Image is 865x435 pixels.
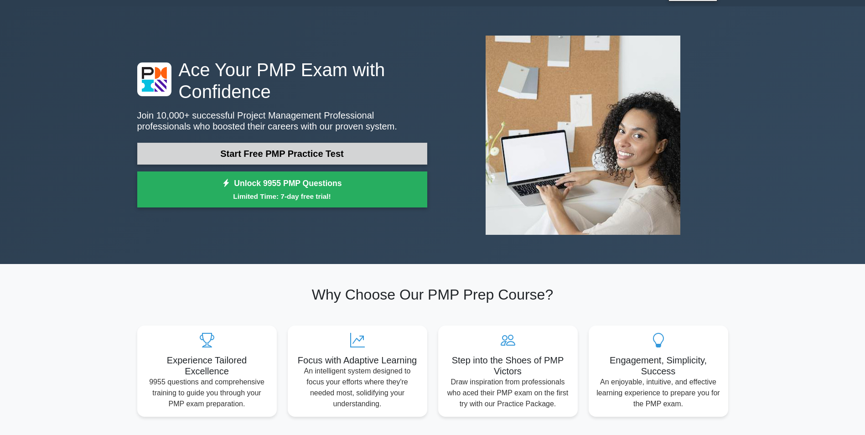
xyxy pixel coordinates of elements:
[295,366,420,409] p: An intelligent system designed to focus your efforts where they're needed most, solidifying your ...
[137,143,427,165] a: Start Free PMP Practice Test
[137,286,728,303] h2: Why Choose Our PMP Prep Course?
[445,377,570,409] p: Draw inspiration from professionals who aced their PMP exam on the first try with our Practice Pa...
[596,377,721,409] p: An enjoyable, intuitive, and effective learning experience to prepare you for the PMP exam.
[137,171,427,208] a: Unlock 9955 PMP QuestionsLimited Time: 7-day free trial!
[137,110,427,132] p: Join 10,000+ successful Project Management Professional professionals who boosted their careers w...
[295,355,420,366] h5: Focus with Adaptive Learning
[445,355,570,377] h5: Step into the Shoes of PMP Victors
[137,59,427,103] h1: Ace Your PMP Exam with Confidence
[149,191,416,202] small: Limited Time: 7-day free trial!
[145,377,269,409] p: 9955 questions and comprehensive training to guide you through your PMP exam preparation.
[596,355,721,377] h5: Engagement, Simplicity, Success
[145,355,269,377] h5: Experience Tailored Excellence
